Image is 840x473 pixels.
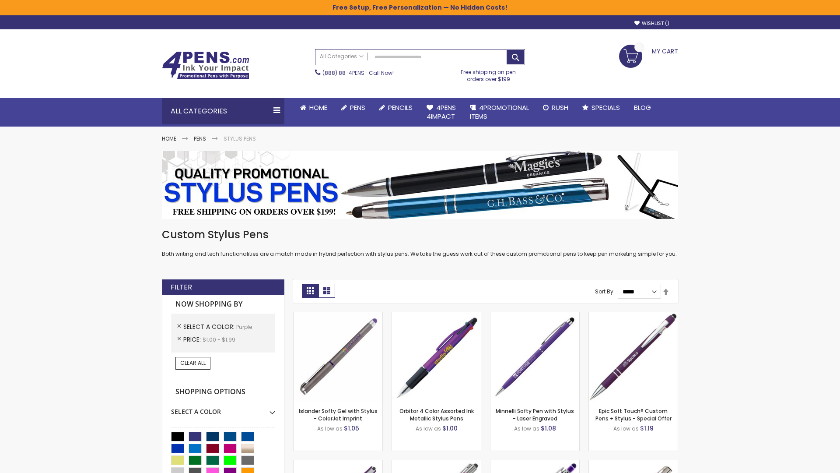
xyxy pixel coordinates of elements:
[427,103,456,121] span: 4Pens 4impact
[388,103,413,112] span: Pencils
[490,312,579,401] img: Minnelli Softy Pen with Stylus - Laser Engraved-Purple
[463,98,536,127] a: 4PROMOTIONALITEMS
[162,228,678,258] div: Both writing and tech functionalities are a match made in hybrid perfection with stylus pens. We ...
[392,312,481,401] img: Orbitor 4 Color Assorted Ink Metallic Stylus Pens-Purple
[194,135,206,142] a: Pens
[470,103,529,121] span: 4PROMOTIONAL ITEMS
[320,53,364,60] span: All Categories
[595,288,613,295] label: Sort By
[372,98,420,117] a: Pencils
[171,282,192,292] strong: Filter
[171,295,275,314] strong: Now Shopping by
[183,335,203,344] span: Price
[420,98,463,127] a: 4Pens4impact
[392,460,481,467] a: Tres-Chic with Stylus Metal Pen - Standard Laser-Purple
[589,312,678,401] img: 4P-MS8B-Purple
[294,312,382,319] a: Islander Softy Gel with Stylus - ColorJet Imprint-Purple
[293,98,334,117] a: Home
[589,312,678,319] a: 4P-MS8B-Purple
[595,407,672,422] a: Epic Soft Touch® Custom Pens + Stylus - Special Offer
[171,383,275,402] strong: Shopping Options
[490,312,579,319] a: Minnelli Softy Pen with Stylus - Laser Engraved-Purple
[302,284,318,298] strong: Grid
[416,425,441,432] span: As low as
[536,98,575,117] a: Rush
[514,425,539,432] span: As low as
[442,424,458,433] span: $1.00
[224,135,256,142] strong: Stylus Pens
[613,425,639,432] span: As low as
[162,135,176,142] a: Home
[575,98,627,117] a: Specials
[162,228,678,242] h1: Custom Stylus Pens
[180,359,206,367] span: Clear All
[162,151,678,219] img: Stylus Pens
[171,401,275,416] div: Select A Color
[627,98,658,117] a: Blog
[496,407,574,422] a: Minnelli Softy Pen with Stylus - Laser Engraved
[183,322,236,331] span: Select A Color
[350,103,365,112] span: Pens
[322,69,394,77] span: - Call Now!
[299,407,378,422] a: Islander Softy Gel with Stylus - ColorJet Imprint
[589,460,678,467] a: Tres-Chic Touch Pen - Standard Laser-Purple
[236,323,252,331] span: Purple
[452,65,525,83] div: Free shipping on pen orders over $199
[640,424,654,433] span: $1.19
[203,336,235,343] span: $1.00 - $1.99
[634,103,651,112] span: Blog
[294,312,382,401] img: Islander Softy Gel with Stylus - ColorJet Imprint-Purple
[175,357,210,369] a: Clear All
[317,425,343,432] span: As low as
[591,103,620,112] span: Specials
[162,98,284,124] div: All Categories
[399,407,474,422] a: Orbitor 4 Color Assorted Ink Metallic Stylus Pens
[490,460,579,467] a: Phoenix Softy with Stylus Pen - Laser-Purple
[344,424,359,433] span: $1.05
[309,103,327,112] span: Home
[634,20,669,27] a: Wishlist
[552,103,568,112] span: Rush
[315,49,368,64] a: All Categories
[541,424,556,433] span: $1.08
[162,51,249,79] img: 4Pens Custom Pens and Promotional Products
[392,312,481,319] a: Orbitor 4 Color Assorted Ink Metallic Stylus Pens-Purple
[322,69,364,77] a: (888) 88-4PENS
[294,460,382,467] a: Avendale Velvet Touch Stylus Gel Pen-Purple
[334,98,372,117] a: Pens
